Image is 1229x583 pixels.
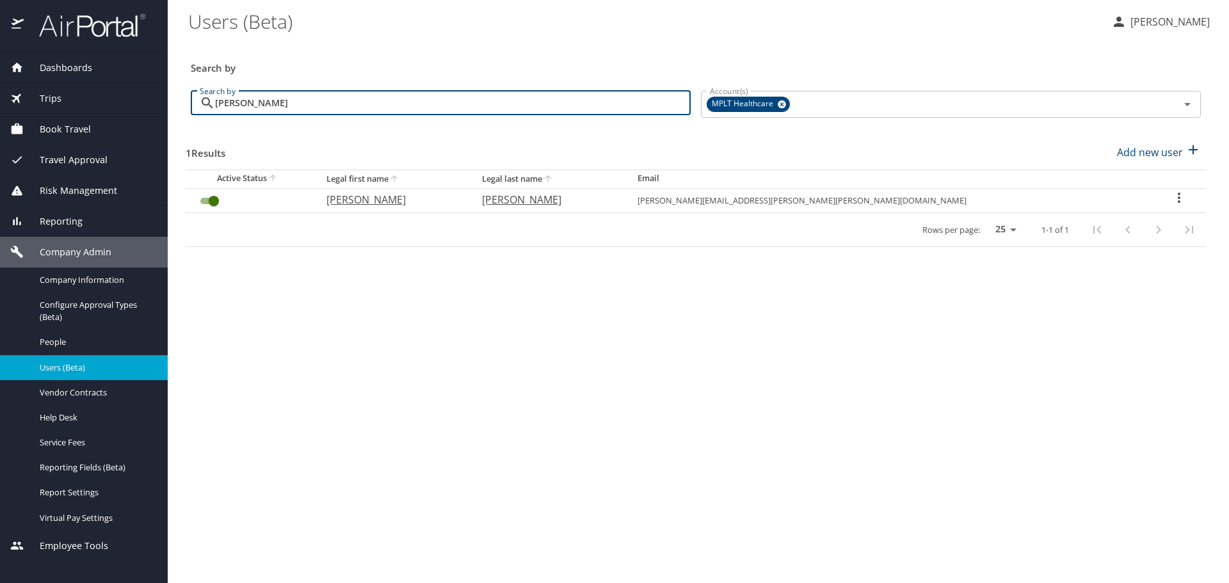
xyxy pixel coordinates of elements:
[24,61,92,75] span: Dashboards
[40,362,152,374] span: Users (Beta)
[326,192,456,207] p: [PERSON_NAME]
[25,13,145,38] img: airportal-logo.png
[985,220,1021,239] select: rows per page
[40,486,152,499] span: Report Settings
[24,122,91,136] span: Book Travel
[40,436,152,449] span: Service Fees
[186,170,1206,247] table: User Search Table
[188,1,1101,41] h1: Users (Beta)
[542,173,555,186] button: sort
[40,274,152,286] span: Company Information
[40,336,152,348] span: People
[24,153,108,167] span: Travel Approval
[267,173,280,185] button: sort
[472,170,627,188] th: Legal last name
[24,245,111,259] span: Company Admin
[1178,95,1196,113] button: Open
[627,188,1153,212] td: [PERSON_NAME][EMAIL_ADDRESS][PERSON_NAME][PERSON_NAME][DOMAIN_NAME]
[707,97,781,111] span: MPLT Healthcare
[40,411,152,424] span: Help Desk
[186,138,225,161] h3: 1 Results
[40,299,152,323] span: Configure Approval Types (Beta)
[24,214,83,228] span: Reporting
[627,170,1153,188] th: Email
[922,226,980,234] p: Rows per page:
[1106,10,1215,33] button: [PERSON_NAME]
[389,173,401,186] button: sort
[24,184,117,198] span: Risk Management
[1041,226,1069,234] p: 1-1 of 1
[482,192,612,207] p: [PERSON_NAME]
[24,92,61,106] span: Trips
[186,170,316,188] th: Active Status
[1117,145,1183,160] p: Add new user
[40,387,152,399] span: Vendor Contracts
[1112,138,1206,166] button: Add new user
[316,170,472,188] th: Legal first name
[1127,14,1210,29] p: [PERSON_NAME]
[24,539,108,553] span: Employee Tools
[707,97,790,112] div: MPLT Healthcare
[215,91,691,115] input: Search by name or email
[40,512,152,524] span: Virtual Pay Settings
[12,13,25,38] img: icon-airportal.png
[40,461,152,474] span: Reporting Fields (Beta)
[191,53,1201,76] h3: Search by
